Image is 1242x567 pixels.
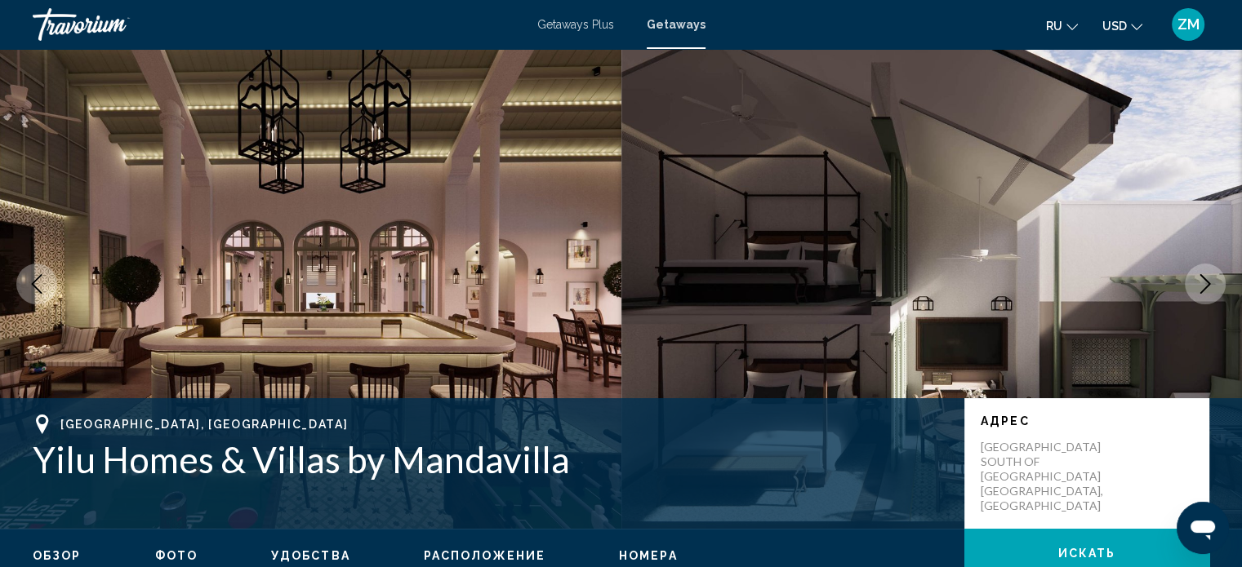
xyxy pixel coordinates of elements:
h1: Yilu Homes & Villas by Mandavilla [33,438,948,481]
button: User Menu [1167,7,1209,42]
a: Getaways [647,18,706,31]
a: Travorium [33,8,521,41]
button: Change currency [1102,14,1142,38]
button: Фото [155,548,198,563]
iframe: Кнопка запуска окна обмена сообщениями [1177,502,1229,554]
button: Change language [1046,14,1078,38]
button: Удобства [271,548,350,563]
button: Обзор [33,548,82,563]
span: ru [1046,20,1062,33]
p: [GEOGRAPHIC_DATA] SOUTH OF [GEOGRAPHIC_DATA] [GEOGRAPHIC_DATA], [GEOGRAPHIC_DATA] [981,440,1111,513]
span: ZM [1177,16,1200,33]
span: [GEOGRAPHIC_DATA], [GEOGRAPHIC_DATA] [60,418,348,431]
button: Next image [1185,264,1226,304]
button: Номера [619,548,678,563]
span: искать [1058,547,1116,560]
p: Адрес [981,414,1193,427]
button: Previous image [16,264,57,304]
button: Расположение [424,548,545,563]
a: Getaways Plus [537,18,614,31]
span: USD [1102,20,1127,33]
